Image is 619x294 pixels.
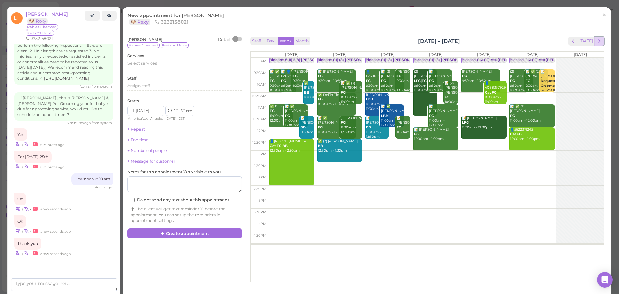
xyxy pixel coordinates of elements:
[127,12,224,25] span: New appointment for
[414,132,419,136] b: FG
[129,19,150,25] a: 🐶 Roxy
[252,140,266,145] span: 12:30pm
[127,53,144,59] label: Services
[293,74,298,78] b: FG
[525,69,548,93] div: 📝 ✅ (2) [PERSON_NAME] 9:30am - 10:30am
[182,12,224,18] span: [PERSON_NAME]
[281,69,296,93] div: 📝 👤✅ 6264785924 9:30am - 10:30am
[577,37,595,46] button: [DATE]
[254,71,266,75] span: 9:30am
[341,90,346,95] b: FG
[318,97,323,101] b: FG
[318,93,356,107] div: ✅ Delfin Tio 10:30am - 11:30am
[510,132,522,136] b: Cat FG
[397,125,401,129] b: FG
[304,81,314,109] div: ✅ [PERSON_NAME] 10:00am - 11:00am
[462,74,467,78] b: FG
[14,128,27,141] div: Yes
[429,114,434,118] b: FG
[80,85,92,89] span: 08/15/2025 02:30pm
[510,114,515,118] b: FG
[270,58,358,63] div: Blocked: 8(11) 5(8) [PERSON_NAME] • Appointment
[22,165,23,169] i: |
[285,104,308,128] div: 📝 ✅ [PERSON_NAME] 11:00am - 12:00pm
[510,127,555,142] div: 👤5622371243 12:00pm - 1:00pm
[22,252,23,256] i: |
[258,106,266,110] span: 11am
[281,79,286,83] b: FG
[541,79,562,88] b: Request Groomer|FG
[127,61,157,66] span: Select services
[259,59,266,63] span: 9am
[341,120,346,125] b: FG
[444,81,458,114] div: 📝 (2) [PERSON_NAME] [PERSON_NAME] 10:00am - 11:00am
[127,37,162,42] span: [PERSON_NAME]
[39,76,89,81] a: [URL][DOMAIN_NAME]
[40,229,71,234] span: 10/04/2025 09:43am
[597,272,613,288] div: Open Intercom Messenger
[259,175,266,179] span: 2pm
[14,215,26,228] div: Ok
[40,207,71,211] span: 10/04/2025 09:43am
[366,69,389,93] div: 👤6268027889 9:30am - 10:30am
[278,37,294,46] button: Week
[14,250,113,257] div: •
[14,163,113,170] div: •
[127,228,242,239] button: Create appointment
[90,185,112,189] span: 10/04/2025 09:39am
[292,69,308,88] div: [PERSON_NAME] 9:30am - 10:30am
[300,116,314,144] div: 📝 [PERSON_NAME] 11:30am - 12:30pm
[131,206,239,224] div: The client will get text reminder(s) before the appointment. You can setup the reminders in appoi...
[270,109,275,113] b: FG
[40,143,64,147] span: 10/04/2025 09:35am
[131,198,135,202] input: Do not send any text about this appointment
[462,69,500,84] div: [PERSON_NAME] 9:30am - 10:30am
[165,117,176,121] span: [DATE]
[396,116,410,144] div: 📝 [PERSON_NAME] 11:30am - 12:30pm
[381,52,395,57] span: [DATE]
[259,152,266,156] span: 1pm
[462,58,586,63] div: Blocked: (16) (12) Asa [PERSON_NAME] [PERSON_NAME] • Appointment
[254,210,266,214] span: 3:30pm
[250,37,263,46] button: Staff
[366,125,371,129] b: BB
[366,93,389,112] div: [PERSON_NAME] 10:30am - 11:30am
[381,104,404,128] div: 📝 ✅ [PERSON_NAME] 11:00am - 12:00pm
[26,11,68,24] a: [PERSON_NAME] 🐶 Roxy
[381,114,388,118] b: LBB
[127,42,160,48] span: Rabies Checked
[414,58,497,63] div: Blocked: (11) (8) [PERSON_NAME] • Appointment
[253,233,266,238] span: 4:30pm
[14,151,52,163] div: For [DATE] 25th
[340,81,362,105] div: 📝 ✅ (3) [PERSON_NAME] 10:00am - 11:00am
[526,79,530,83] b: FG
[340,116,362,135] div: [PERSON_NAME] 11:30am - 12:30pm
[218,37,231,43] div: Details
[14,228,113,234] div: •
[429,79,434,83] b: FG
[14,12,113,84] div: Hi [PERSON_NAME] , thank you for choosing [PERSON_NAME] & [PERSON_NAME] Pet Grooming, where the s...
[285,114,290,118] b: FG
[574,52,587,57] span: [DATE]
[131,197,229,203] label: Do not send any text about this appointment
[300,125,306,129] b: BB
[26,30,54,36] span: 16-35lbs 13-15H
[293,37,310,46] button: Month
[252,94,266,98] span: 10:30am
[318,139,362,153] div: ✅ (2) [PERSON_NAME] 12:30pm - 1:30pm
[127,76,136,81] label: Staff
[366,97,373,101] b: LBB
[381,69,404,93] div: 📝 (2) [PERSON_NAME] 9:30am - 10:30am
[127,148,167,153] a: + Number of people
[285,52,299,57] span: [DATE]
[366,116,389,139] div: 📝 [PERSON_NAME] 11:30am - 12:30pm
[270,104,293,123] div: ✅ Funny Ke 11:00am - 12:00pm
[418,37,460,45] h2: [DATE] – [DATE]
[540,69,555,107] div: 📝 [PERSON_NAME] [PERSON_NAME] 9:30am - 10:30am
[318,144,323,148] b: BB
[14,205,113,212] div: •
[127,98,139,104] label: Starts
[257,129,266,133] span: 12pm
[92,121,112,125] span: from system
[318,116,356,135] div: 📝 ✅ [PERSON_NAME] 11:30am - 12:30pm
